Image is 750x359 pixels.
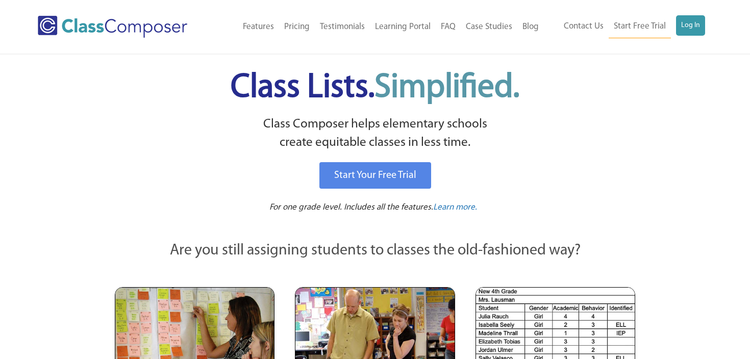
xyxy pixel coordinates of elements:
a: Features [238,16,279,38]
span: Class Lists. [231,71,519,105]
span: Learn more. [433,203,477,212]
span: For one grade level. Includes all the features. [269,203,433,212]
span: Simplified. [374,71,519,105]
a: Start Free Trial [609,15,671,38]
a: Blog [517,16,544,38]
p: Class Composer helps elementary schools create equitable classes in less time. [113,115,637,152]
a: FAQ [436,16,461,38]
nav: Header Menu [544,15,705,38]
p: Are you still assigning students to classes the old-fashioned way? [115,240,635,262]
span: Start Your Free Trial [334,170,416,181]
a: Pricing [279,16,315,38]
a: Testimonials [315,16,370,38]
a: Learning Portal [370,16,436,38]
nav: Header Menu [214,16,544,38]
img: Class Composer [38,16,187,38]
a: Case Studies [461,16,517,38]
a: Start Your Free Trial [319,162,431,189]
a: Learn more. [433,201,477,214]
a: Contact Us [559,15,609,38]
a: Log In [676,15,705,36]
